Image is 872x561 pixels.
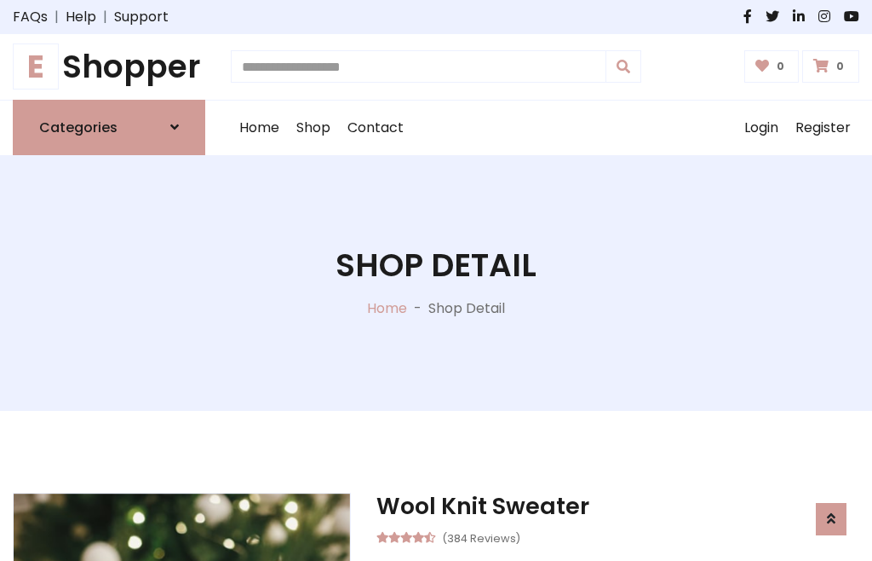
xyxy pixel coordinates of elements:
[772,59,789,74] span: 0
[744,50,800,83] a: 0
[288,101,339,155] a: Shop
[339,101,412,155] a: Contact
[802,50,859,83] a: 0
[96,7,114,27] span: |
[407,298,428,319] p: -
[13,48,205,86] a: EShopper
[48,7,66,27] span: |
[736,101,787,155] a: Login
[376,493,859,520] h3: Wool Knit Sweater
[336,246,536,285] h1: Shop Detail
[114,7,169,27] a: Support
[13,7,48,27] a: FAQs
[13,100,205,155] a: Categories
[13,43,59,90] span: E
[231,101,288,155] a: Home
[832,59,848,74] span: 0
[13,48,205,86] h1: Shopper
[39,119,118,136] h6: Categories
[66,7,96,27] a: Help
[442,527,520,547] small: (384 Reviews)
[367,298,407,318] a: Home
[428,298,505,319] p: Shop Detail
[787,101,859,155] a: Register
